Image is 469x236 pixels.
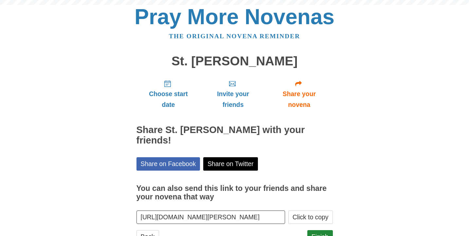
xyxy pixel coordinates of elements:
[203,157,258,171] a: Share on Twitter
[288,211,333,224] button: Click to copy
[272,89,326,110] span: Share your novena
[169,33,300,40] a: The original novena reminder
[143,89,194,110] span: Choose start date
[207,89,259,110] span: Invite your friends
[200,75,265,113] a: Invite your friends
[136,184,333,201] h3: You can also send this link to your friends and share your novena that way
[136,125,333,146] h2: Share St. [PERSON_NAME] with your friends!
[136,54,333,68] h1: St. [PERSON_NAME]
[135,5,334,29] a: Pray More Novenas
[136,157,200,171] a: Share on Facebook
[136,75,201,113] a: Choose start date
[266,75,333,113] a: Share your novena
